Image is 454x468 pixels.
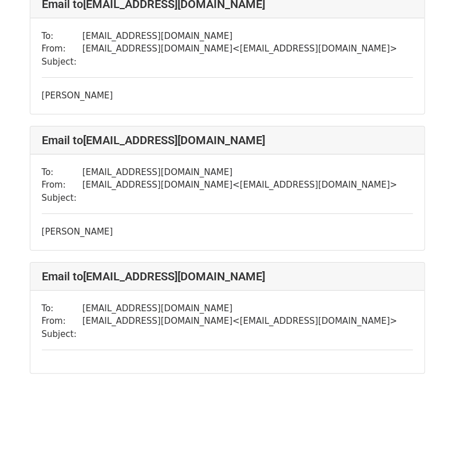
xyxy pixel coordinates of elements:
[82,302,397,315] td: [EMAIL_ADDRESS][DOMAIN_NAME]
[82,179,397,192] td: [EMAIL_ADDRESS][DOMAIN_NAME] < [EMAIL_ADDRESS][DOMAIN_NAME] >
[82,315,397,328] td: [EMAIL_ADDRESS][DOMAIN_NAME] < [EMAIL_ADDRESS][DOMAIN_NAME] >
[42,166,82,179] td: To:
[42,179,82,192] td: From:
[42,328,82,341] td: Subject:
[42,192,82,205] td: Subject:
[42,302,82,315] td: To:
[42,269,413,283] h4: Email to [EMAIL_ADDRESS][DOMAIN_NAME]
[42,133,413,147] h4: Email to [EMAIL_ADDRESS][DOMAIN_NAME]
[42,30,82,43] td: To:
[397,413,454,468] iframe: Chat Widget
[42,89,413,102] div: [PERSON_NAME]
[42,55,82,69] td: Subject:
[42,42,82,55] td: From:
[82,42,397,55] td: [EMAIL_ADDRESS][DOMAIN_NAME] < [EMAIL_ADDRESS][DOMAIN_NAME] >
[82,166,397,179] td: [EMAIL_ADDRESS][DOMAIN_NAME]
[82,30,397,43] td: [EMAIL_ADDRESS][DOMAIN_NAME]
[42,225,413,239] div: [PERSON_NAME]
[42,315,82,328] td: From:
